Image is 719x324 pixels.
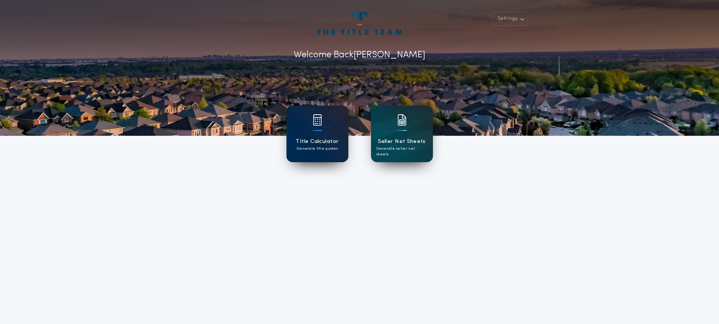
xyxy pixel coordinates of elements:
[371,106,433,162] a: card iconSeller Net SheetsGenerate seller net sheets
[296,137,339,146] h1: Title Calculator
[378,137,426,146] h1: Seller Net Sheets
[286,106,348,162] a: card iconTitle CalculatorGenerate title quotes
[317,12,402,35] img: account-logo
[376,146,428,157] p: Generate seller net sheets
[313,114,322,126] img: card icon
[294,48,425,62] p: Welcome Back [PERSON_NAME]
[397,114,406,126] img: card icon
[493,12,528,26] button: Settings
[297,146,338,152] p: Generate title quotes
